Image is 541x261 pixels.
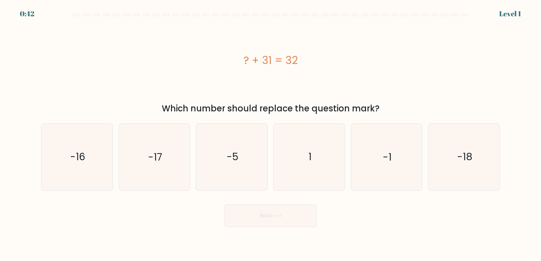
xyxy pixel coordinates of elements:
[383,150,392,164] text: -1
[148,150,162,164] text: -17
[70,150,85,164] text: -16
[45,102,496,115] div: Which number should replace the question mark?
[457,150,472,164] text: -18
[20,8,34,19] div: 0:42
[308,150,312,164] text: 1
[41,52,500,68] div: ? + 31 = 32
[224,204,317,227] button: Next
[227,150,238,164] text: -5
[499,8,521,19] div: Level 1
